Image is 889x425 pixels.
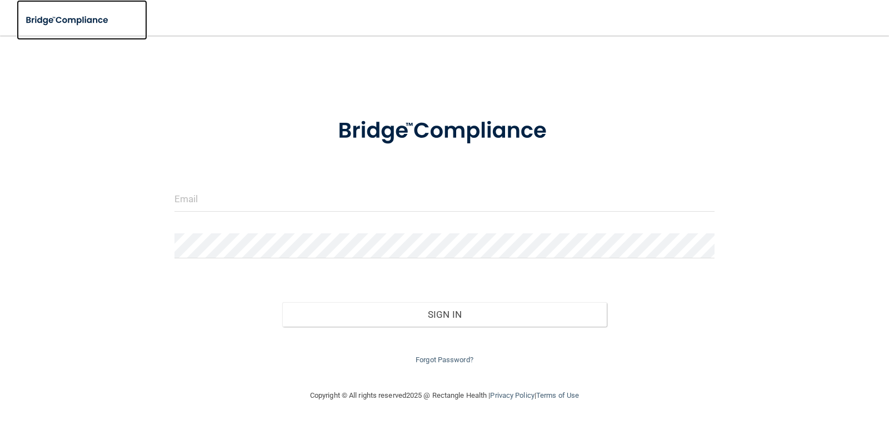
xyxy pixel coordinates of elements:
a: Terms of Use [536,391,579,399]
img: bridge_compliance_login_screen.278c3ca4.svg [17,9,119,32]
button: Sign In [282,302,607,327]
iframe: Drift Widget Chat Controller [697,346,876,391]
a: Privacy Policy [490,391,534,399]
input: Email [174,187,715,212]
a: Forgot Password? [416,356,473,364]
div: Copyright © All rights reserved 2025 @ Rectangle Health | | [242,378,647,413]
img: bridge_compliance_login_screen.278c3ca4.svg [315,102,574,160]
